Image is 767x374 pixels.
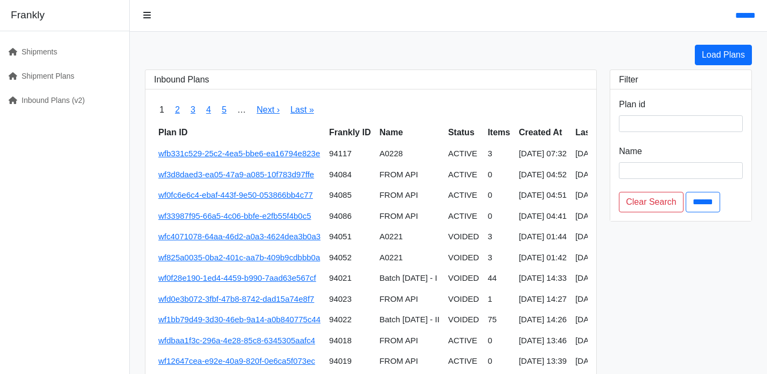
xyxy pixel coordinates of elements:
[483,143,514,164] td: 3
[375,122,443,143] th: Name
[514,330,571,351] td: [DATE] 13:46
[325,164,375,185] td: 94084
[695,45,752,65] a: Load Plans
[325,289,375,310] td: 94023
[571,164,634,185] td: [DATE] 04:52
[514,143,571,164] td: [DATE] 07:32
[571,122,634,143] th: Last Updated
[514,164,571,185] td: [DATE] 04:52
[444,185,484,206] td: ACTIVE
[444,122,484,143] th: Status
[158,336,315,345] a: wfdbaa1f3c-296a-4e28-85c8-6345305aafc4
[483,247,514,268] td: 3
[571,206,634,227] td: [DATE] 04:41
[514,247,571,268] td: [DATE] 01:42
[483,309,514,330] td: 75
[514,268,571,289] td: [DATE] 14:33
[375,185,443,206] td: FROM API
[158,211,311,220] a: wf33987f95-66a5-4c06-bbfe-e2fb55f4b0c5
[444,268,484,289] td: VOIDED
[325,122,375,143] th: Frankly ID
[158,149,320,158] a: wfb331c529-25c2-4ea5-bbe6-ea16794e823e
[257,105,280,114] a: Next ›
[619,192,683,212] a: Clear Search
[483,226,514,247] td: 3
[325,309,375,330] td: 94022
[154,122,325,143] th: Plan ID
[444,247,484,268] td: VOIDED
[191,105,196,114] a: 3
[619,145,642,158] label: Name
[375,268,443,289] td: Batch [DATE] - I
[158,356,315,365] a: wf12647cea-e92e-40a9-820f-0e6ca5f073ec
[514,185,571,206] td: [DATE] 04:51
[619,74,743,85] h3: Filter
[175,105,180,114] a: 2
[444,206,484,227] td: ACTIVE
[571,268,634,289] td: [DATE] 14:43
[375,289,443,310] td: FROM API
[483,289,514,310] td: 1
[222,105,227,114] a: 5
[325,226,375,247] td: 94051
[571,351,634,372] td: [DATE] 13:39
[158,253,320,262] a: wf825a0035-0ba2-401c-aa7b-409b9cdbbb0a
[571,143,634,164] td: [DATE] 07:32
[232,98,252,122] span: …
[444,330,484,351] td: ACTIVE
[158,170,314,179] a: wf3d8daed3-ea05-47a9-a085-10f783d97ffe
[571,185,634,206] td: [DATE] 04:51
[325,185,375,206] td: 94085
[444,289,484,310] td: VOIDED
[514,351,571,372] td: [DATE] 13:39
[154,98,170,122] span: 1
[325,351,375,372] td: 94019
[158,232,320,241] a: wfc4071078-64aa-46d2-a0a3-4624dea3b0a3
[325,268,375,289] td: 94021
[325,247,375,268] td: 94052
[571,309,634,330] td: [DATE] 14:28
[444,226,484,247] td: VOIDED
[444,351,484,372] td: ACTIVE
[375,226,443,247] td: A0221
[375,164,443,185] td: FROM API
[483,330,514,351] td: 0
[375,351,443,372] td: FROM API
[483,185,514,206] td: 0
[483,268,514,289] td: 44
[158,294,314,303] a: wfd0e3b072-3fbf-47b8-8742-dad15a74e8f7
[325,143,375,164] td: 94117
[444,143,484,164] td: ACTIVE
[571,289,634,310] td: [DATE] 14:27
[375,330,443,351] td: FROM API
[375,309,443,330] td: Batch [DATE] - II
[483,164,514,185] td: 0
[375,206,443,227] td: FROM API
[571,330,634,351] td: [DATE] 13:46
[290,105,314,114] a: Last »
[158,273,316,282] a: wf0f28e190-1ed4-4459-b990-7aad63e567cf
[375,143,443,164] td: A0228
[325,206,375,227] td: 94086
[444,164,484,185] td: ACTIVE
[206,105,211,114] a: 4
[571,247,634,268] td: [DATE] 01:43
[154,74,588,85] h3: Inbound Plans
[514,309,571,330] td: [DATE] 14:26
[619,98,645,111] label: Plan id
[514,206,571,227] td: [DATE] 04:41
[514,122,571,143] th: Created At
[375,247,443,268] td: A0221
[514,226,571,247] td: [DATE] 01:44
[514,289,571,310] td: [DATE] 14:27
[158,190,313,199] a: wf0fc6e6c4-ebaf-443f-9e50-053866bb4c77
[483,351,514,372] td: 0
[154,98,588,122] nav: pager
[571,226,634,247] td: [DATE] 01:45
[325,330,375,351] td: 94018
[483,122,514,143] th: Items
[158,315,320,324] a: wf1bb79d49-3d30-46eb-9a14-a0b840775c44
[444,309,484,330] td: VOIDED
[483,206,514,227] td: 0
